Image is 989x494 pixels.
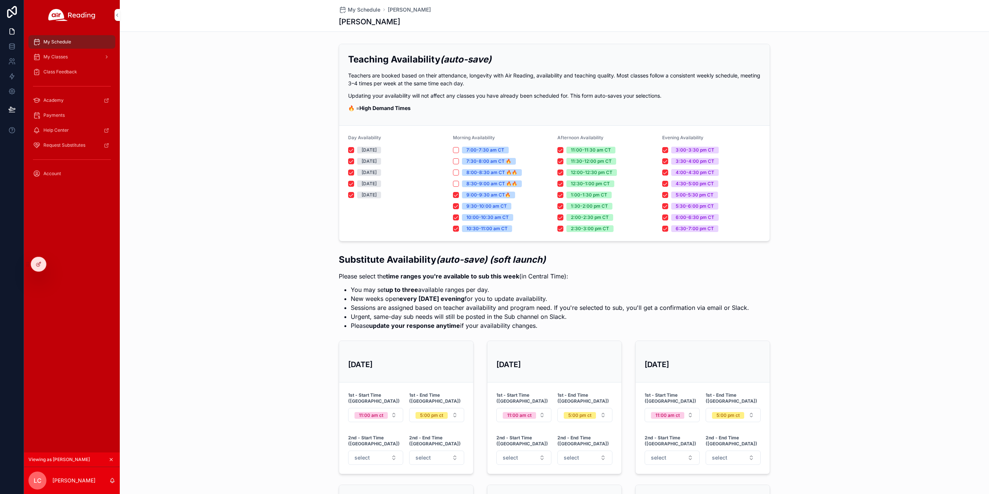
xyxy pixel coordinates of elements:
[676,203,714,210] div: 5:30-6:00 pm CT
[716,412,740,419] div: 5:00 pm ct
[557,435,612,447] strong: 2nd - End Time ([GEOGRAPHIC_DATA])
[348,435,403,447] strong: 2nd - Start Time ([GEOGRAPHIC_DATA])
[436,254,546,265] em: (auto-save) (soft launch)
[28,109,115,122] a: Payments
[351,312,749,321] li: Urgent, same-day sub needs will still be posted in the Sub channel on Slack.
[706,408,761,422] button: Select Button
[28,94,115,107] a: Academy
[339,253,749,266] h2: Substitute Availability
[645,435,700,447] strong: 2nd - Start Time ([GEOGRAPHIC_DATA])
[557,392,612,404] strong: 1st - End Time ([GEOGRAPHIC_DATA])
[645,392,700,404] strong: 1st - Start Time ([GEOGRAPHIC_DATA])
[399,295,465,302] strong: every [DATE] evening
[52,477,95,484] p: [PERSON_NAME]
[28,65,115,79] a: Class Feedback
[362,180,377,187] div: [DATE]
[571,214,609,221] div: 2:00-2:30 pm CT
[496,408,551,422] button: Select Button
[43,171,61,177] span: Account
[348,71,761,87] p: Teachers are booked based on their attendance, longevity with Air Reading, availability and teach...
[564,454,579,461] span: select
[645,408,700,422] button: Select Button
[339,272,749,281] p: Please select the (in Central Time):
[706,392,761,404] strong: 1st - End Time ([GEOGRAPHIC_DATA])
[386,272,519,280] strong: time ranges you're available to sub this week
[369,322,460,329] strong: update your response anytime
[43,127,69,133] span: Help Center
[28,457,90,463] span: Viewing as [PERSON_NAME]
[655,412,680,419] div: 11:00 am ct
[676,147,714,153] div: 3:00-3:30 pm CT
[571,180,610,187] div: 12:30-1:00 pm CT
[359,105,411,111] strong: High Demand Times
[676,192,713,198] div: 5:00-5:30 pm CT
[571,192,607,198] div: 1:00-1:30 pm CT
[676,158,714,165] div: 3:30-4:00 pm CT
[359,412,383,419] div: 11:00 am ct
[409,408,464,422] button: Select Button
[28,124,115,137] a: Help Center
[362,192,377,198] div: [DATE]
[571,169,612,176] div: 12:00-12:30 pm CT
[557,408,612,422] button: Select Button
[348,104,761,112] p: 🔥 =
[466,203,507,210] div: 9:30-10:00 am CT
[43,142,85,148] span: Request Substitutes
[28,138,115,152] a: Request Substitutes
[496,359,612,370] h3: [DATE]
[507,412,532,419] div: 11:00 am ct
[348,359,464,370] h3: [DATE]
[354,454,370,461] span: select
[568,412,591,419] div: 5:00 pm ct
[348,451,403,465] button: Select Button
[362,158,377,165] div: [DATE]
[557,135,603,140] span: Afternoon Availability
[571,225,609,232] div: 2:30-3:00 pm CT
[43,97,64,103] span: Academy
[43,69,77,75] span: Class Feedback
[43,39,71,45] span: My Schedule
[420,412,443,419] div: 5:00 pm ct
[43,112,65,118] span: Payments
[34,476,42,485] span: LC
[28,35,115,49] a: My Schedule
[676,180,714,187] div: 4:30-5:00 pm CT
[557,451,612,465] button: Select Button
[409,435,464,447] strong: 2nd - End Time ([GEOGRAPHIC_DATA])
[28,50,115,64] a: My Classes
[676,169,714,176] div: 4:00-4:30 pm CT
[43,54,68,60] span: My Classes
[440,54,492,65] em: (auto-save)
[676,214,714,221] div: 6:00-6:30 pm CT
[571,147,611,153] div: 11:00-11:30 am CT
[706,435,761,447] strong: 2nd - End Time ([GEOGRAPHIC_DATA])
[348,92,761,100] p: Updating your availability will not affect any classes you have already been scheduled for. This ...
[362,169,377,176] div: [DATE]
[339,16,400,27] h1: [PERSON_NAME]
[24,30,120,190] div: scrollable content
[571,158,612,165] div: 11:30-12:00 pm CT
[362,147,377,153] div: [DATE]
[466,225,508,232] div: 10:30-11:00 am CT
[466,192,511,198] div: 9:00-9:30 am CT🔥
[351,294,749,303] li: New weeks open for you to update availability.
[348,135,381,140] span: Day Availability
[409,392,464,404] strong: 1st - End Time ([GEOGRAPHIC_DATA])
[348,408,403,422] button: Select Button
[466,158,511,165] div: 7:30-8:00 am CT 🔥
[466,169,517,176] div: 8:00-8:30 am CT 🔥🔥
[712,454,727,461] span: select
[388,6,431,13] a: [PERSON_NAME]
[496,435,551,447] strong: 2nd - Start Time ([GEOGRAPHIC_DATA])
[676,225,714,232] div: 6:30-7:00 pm CT
[466,214,509,221] div: 10:00-10:30 am CT
[416,454,431,461] span: select
[348,392,403,404] strong: 1st - Start Time ([GEOGRAPHIC_DATA])
[645,359,761,370] h3: [DATE]
[706,451,761,465] button: Select Button
[386,286,418,293] strong: up to three
[651,454,666,461] span: select
[351,303,749,312] li: Sessions are assigned based on teacher availability and program need. If you're selected to sub, ...
[28,167,115,180] a: Account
